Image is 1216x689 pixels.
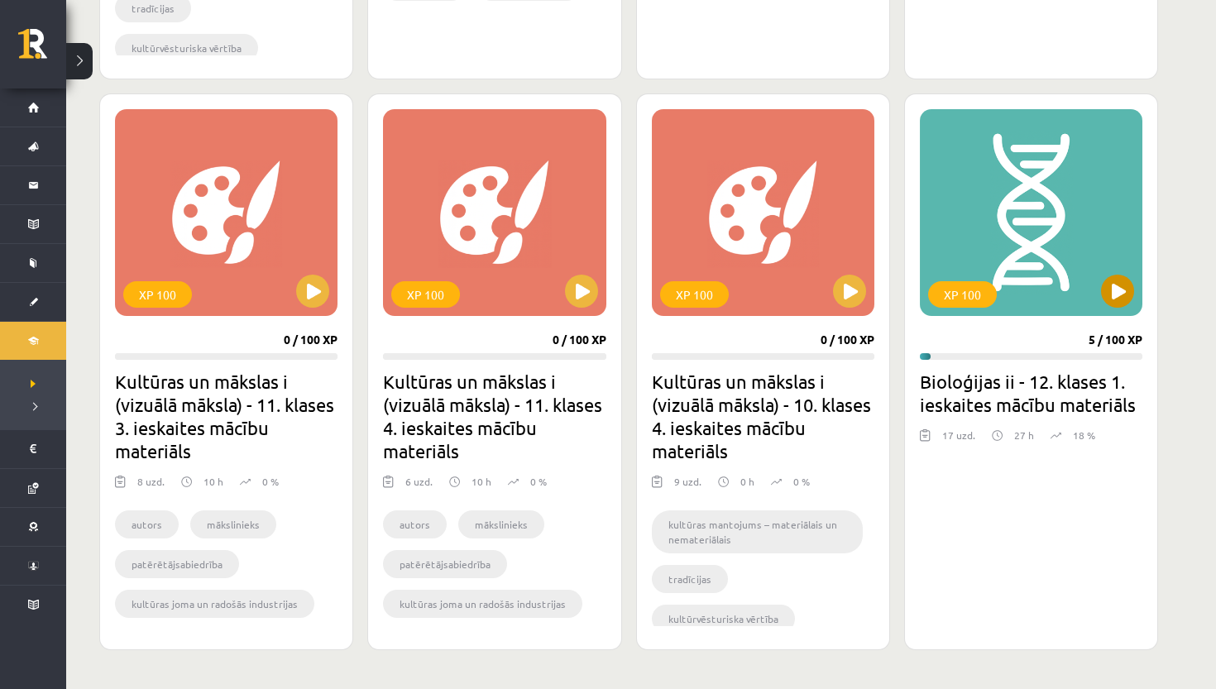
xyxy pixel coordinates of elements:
[458,510,544,538] li: mākslinieks
[405,474,433,499] div: 6 uzd.
[652,510,863,553] li: kultūras mantojums – materiālais un nemateriālais
[530,474,547,489] p: 0 %
[383,550,507,578] li: patērētājsabiedrība
[652,565,728,593] li: tradīcijas
[674,474,701,499] div: 9 uzd.
[793,474,810,489] p: 0 %
[652,605,795,633] li: kultūrvēsturiska vērtība
[660,281,729,308] div: XP 100
[190,510,276,538] li: mākslinieks
[1073,428,1095,443] p: 18 %
[262,474,279,489] p: 0 %
[115,370,338,462] h2: Kultūras un mākslas i (vizuālā māksla) - 11. klases 3. ieskaites mācību materiāls
[920,370,1142,416] h2: Bioloģijas ii - 12. klases 1. ieskaites mācību materiāls
[123,281,192,308] div: XP 100
[928,281,997,308] div: XP 100
[472,474,491,489] p: 10 h
[383,510,447,538] li: autors
[652,370,874,462] h2: Kultūras un mākslas i (vizuālā māksla) - 10. klases 4. ieskaites mācību materiāls
[115,510,179,538] li: autors
[942,428,975,452] div: 17 uzd.
[1014,428,1034,443] p: 27 h
[203,474,223,489] p: 10 h
[383,590,582,618] li: kultūras joma un radošās industrijas
[740,474,754,489] p: 0 h
[115,550,239,578] li: patērētājsabiedrība
[18,29,66,70] a: Rīgas 1. Tālmācības vidusskola
[115,590,314,618] li: kultūras joma un radošās industrijas
[115,34,258,62] li: kultūrvēsturiska vērtība
[391,281,460,308] div: XP 100
[137,474,165,499] div: 8 uzd.
[383,370,606,462] h2: Kultūras un mākslas i (vizuālā māksla) - 11. klases 4. ieskaites mācību materiāls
